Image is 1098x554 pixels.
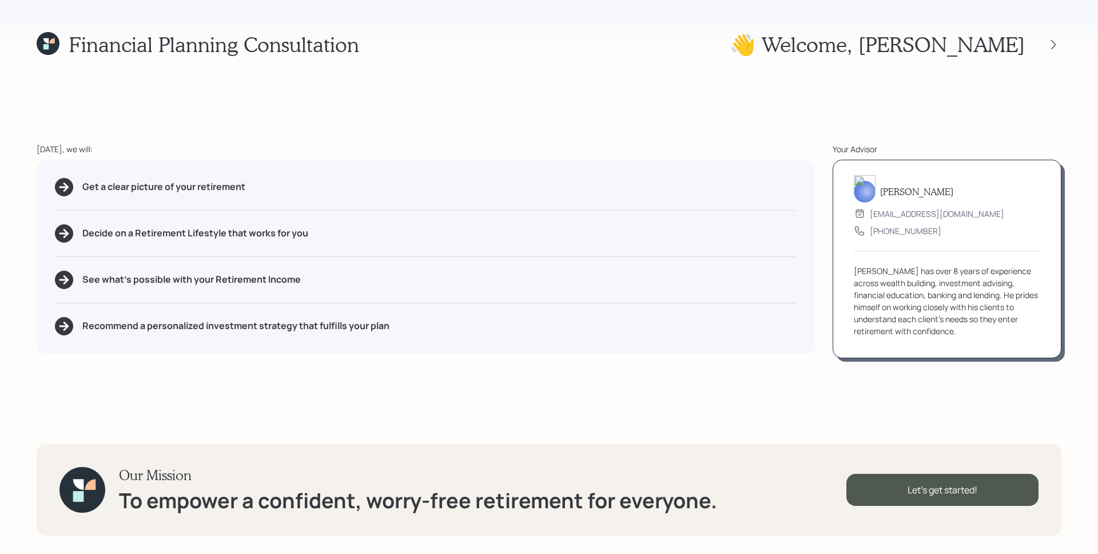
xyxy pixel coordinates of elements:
div: [PERSON_NAME] has over 8 years of experience across wealth building, investment advising, financi... [854,265,1040,337]
h1: 👋 Welcome , [PERSON_NAME] [730,32,1025,57]
div: [EMAIL_ADDRESS][DOMAIN_NAME] [870,208,1004,220]
h5: Decide on a Retirement Lifestyle that works for you [82,228,308,239]
h1: Financial Planning Consultation [69,32,359,57]
h5: [PERSON_NAME] [880,186,953,197]
h5: Get a clear picture of your retirement [82,181,245,192]
div: [PHONE_NUMBER] [870,225,941,237]
div: Your Advisor [833,143,1061,155]
h3: Our Mission [119,467,717,484]
div: [DATE], we will: [37,143,814,155]
h1: To empower a confident, worry-free retirement for everyone. [119,488,717,513]
h5: Recommend a personalized investment strategy that fulfills your plan [82,320,389,331]
div: Let's get started! [846,474,1039,506]
img: james-distasi-headshot.png [854,175,876,203]
h5: See what's possible with your Retirement Income [82,274,301,285]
